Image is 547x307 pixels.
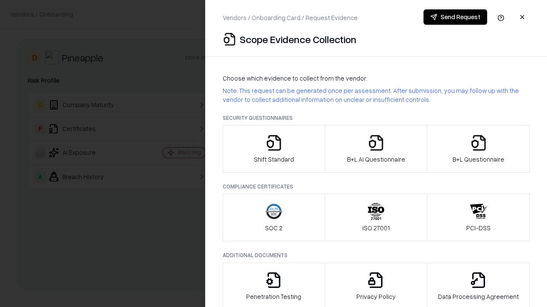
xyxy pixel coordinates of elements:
button: Shift Standard [223,125,325,173]
p: B+L Questionnaire [453,155,504,164]
button: ISO 27001 [325,194,428,241]
p: Security Questionnaires [223,114,530,122]
p: Scope Evidence Collection [240,32,356,46]
button: Send Request [423,9,487,25]
p: Additional Documents [223,252,530,259]
p: Vendors / Onboarding Card / Request Evidence [223,13,358,22]
p: Compliance Certificates [223,183,530,190]
button: PCI-DSS [427,194,530,241]
button: B+L Questionnaire [427,125,530,173]
p: ISO 27001 [362,223,390,232]
p: SOC 2 [265,223,282,232]
p: Note: This request can be generated once per assessment. After submission, you may follow up with... [223,86,530,104]
p: Privacy Policy [356,292,396,301]
p: Penetration Testing [246,292,301,301]
p: Data Processing Agreement [438,292,519,301]
p: PCI-DSS [466,223,491,232]
button: B+L AI Questionnaire [325,125,428,173]
p: B+L AI Questionnaire [347,155,405,164]
p: Choose which evidence to collect from the vendor: [223,74,530,83]
p: Shift Standard [254,155,294,164]
button: SOC 2 [223,194,325,241]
